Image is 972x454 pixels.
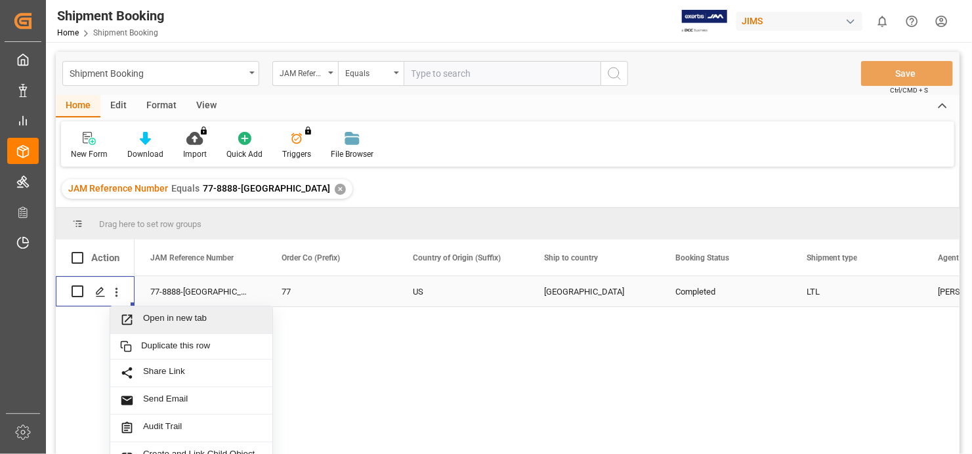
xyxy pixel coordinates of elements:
[331,148,373,160] div: File Browser
[226,148,263,160] div: Quick Add
[56,95,100,117] div: Home
[890,85,928,95] span: Ctrl/CMD + S
[91,252,119,264] div: Action
[897,7,927,36] button: Help Center
[282,253,340,262] span: Order Co (Prefix)
[71,148,108,160] div: New Form
[338,61,404,86] button: open menu
[62,61,259,86] button: open menu
[413,253,501,262] span: Country of Origin (Suffix)
[282,277,381,307] div: 77
[70,64,245,81] div: Shipment Booking
[601,61,628,86] button: search button
[335,184,346,195] div: ✕
[938,253,959,262] span: Agent
[56,276,135,307] div: Press SPACE to select this row.
[682,10,727,33] img: Exertis%20JAM%20-%20Email%20Logo.jpg_1722504956.jpg
[807,277,906,307] div: LTL
[413,277,513,307] div: US
[57,6,164,26] div: Shipment Booking
[99,219,201,229] span: Drag here to set row groups
[186,95,226,117] div: View
[544,253,598,262] span: Ship to country
[135,276,266,306] div: 77-8888-[GEOGRAPHIC_DATA]
[171,183,200,194] span: Equals
[100,95,137,117] div: Edit
[280,64,324,79] div: JAM Reference Number
[807,253,857,262] span: Shipment type
[868,7,897,36] button: show 0 new notifications
[127,148,163,160] div: Download
[861,61,953,86] button: Save
[68,183,168,194] span: JAM Reference Number
[675,277,775,307] div: Completed
[203,183,330,194] span: 77-8888-[GEOGRAPHIC_DATA]
[57,28,79,37] a: Home
[137,95,186,117] div: Format
[675,253,729,262] span: Booking Status
[345,64,390,79] div: Equals
[272,61,338,86] button: open menu
[736,12,862,31] div: JIMS
[736,9,868,33] button: JIMS
[150,253,234,262] span: JAM Reference Number
[404,61,601,86] input: Type to search
[544,277,644,307] div: [GEOGRAPHIC_DATA]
